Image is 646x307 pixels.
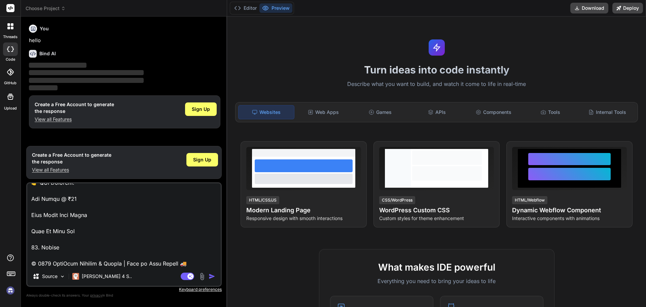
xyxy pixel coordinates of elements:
p: Keyboard preferences [26,287,222,292]
div: Tools [523,105,578,119]
h6: You [40,25,49,32]
p: hello [29,37,220,44]
div: Websites [238,105,294,119]
img: Claude 4 Sonnet [72,273,79,280]
label: GitHub [4,80,16,86]
h1: Create a Free Account to generate the response [35,101,114,115]
div: CSS/WordPress [379,196,415,204]
img: attachment [198,273,206,280]
p: Everything you need to bring your ideas to life [330,277,543,285]
p: Describe what you want to build, and watch it come to life in real-time [231,80,642,89]
span: Sign Up [193,156,211,163]
h4: Dynamic Webflow Component [512,206,627,215]
textarea: 🌐 LoreMips Dolorsi & Ametco – Adipi Elitsed Doeius 0. Temp Incidid (Utl Etdolo) Magnaali: 🚛 EnimA... [27,183,221,267]
p: [PERSON_NAME] 4 S.. [82,273,132,280]
h1: Turn ideas into code instantly [231,64,642,76]
p: Custom styles for theme enhancement [379,215,494,222]
div: HTML/CSS/JS [246,196,279,204]
h1: Create a Free Account to generate the response [32,152,111,165]
button: Preview [259,3,292,13]
p: View all Features [32,166,111,173]
p: Always double-check its answers. Your in Bind [26,292,222,299]
div: Games [353,105,408,119]
h4: WordPress Custom CSS [379,206,494,215]
label: Upload [4,105,17,111]
div: HTML/Webflow [512,196,547,204]
p: Interactive components with animations [512,215,627,222]
span: ‌ [29,85,58,90]
div: Internal Tools [579,105,635,119]
div: Components [466,105,522,119]
h6: Bind AI [39,50,56,57]
img: icon [209,273,215,280]
span: Sign Up [192,106,210,113]
button: Editor [231,3,259,13]
span: Choose Project [26,5,66,12]
div: APIs [409,105,465,119]
p: Responsive design with smooth interactions [246,215,361,222]
label: code [6,57,15,62]
button: Download [570,3,608,13]
label: threads [3,34,17,40]
h4: Modern Landing Page [246,206,361,215]
h2: What makes IDE powerful [330,260,543,274]
span: ‌ [29,78,144,83]
p: Source [42,273,58,280]
button: Deploy [612,3,643,13]
img: signin [5,285,16,296]
span: ‌ [29,63,86,68]
span: ‌ [29,70,144,75]
div: Web Apps [296,105,351,119]
p: View all Features [35,116,114,123]
img: Pick Models [60,274,65,279]
span: privacy [90,293,102,297]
